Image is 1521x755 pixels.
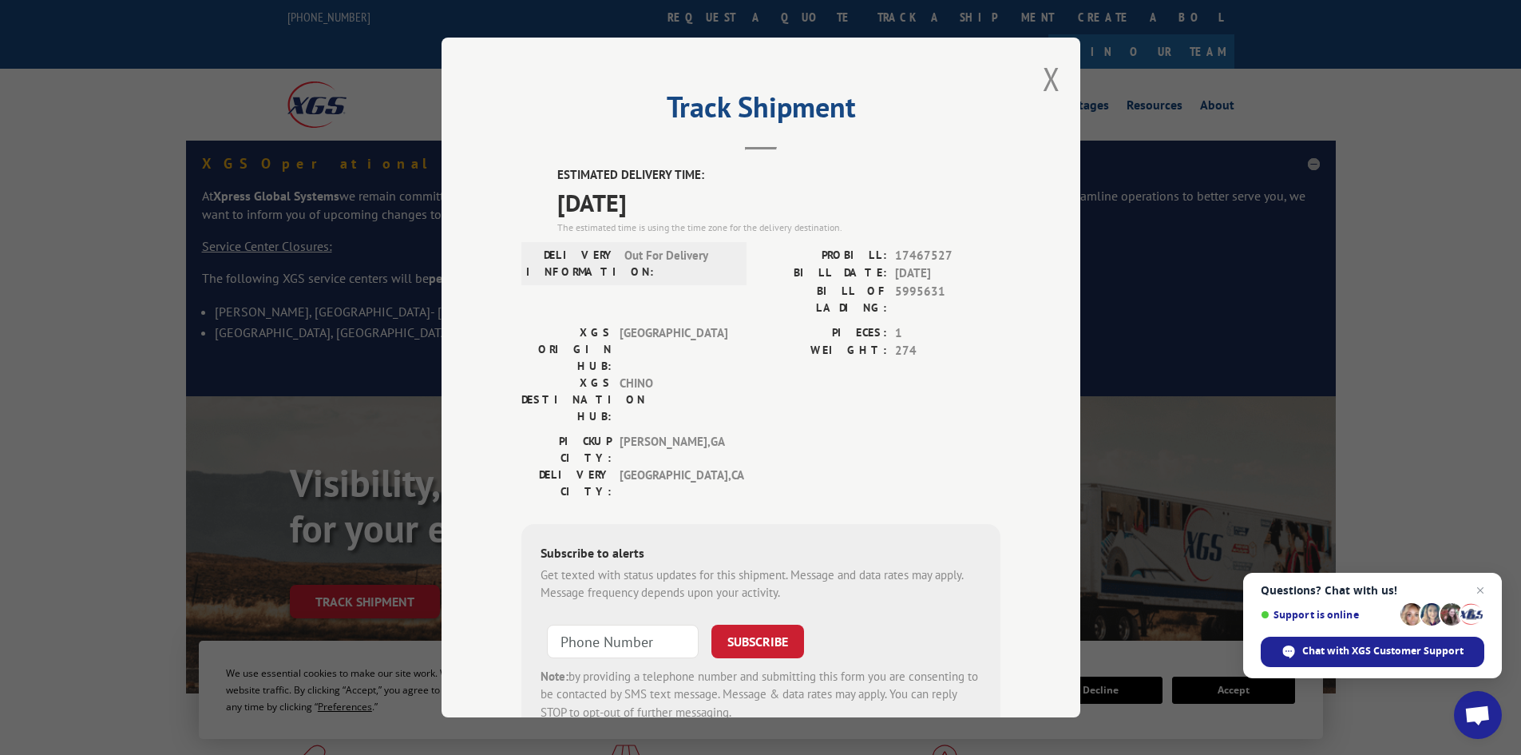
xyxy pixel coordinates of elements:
span: [GEOGRAPHIC_DATA] , CA [620,467,727,500]
span: Chat with XGS Customer Support [1261,637,1484,667]
label: PIECES: [761,324,887,343]
span: Support is online [1261,609,1395,621]
span: CHINO [620,375,727,425]
label: PROBILL: [761,247,887,265]
span: 1 [895,324,1000,343]
div: Get texted with status updates for this shipment. Message and data rates may apply. Message frequ... [541,566,981,602]
label: XGS DESTINATION HUB: [521,375,612,425]
label: BILL DATE: [761,264,887,283]
label: DELIVERY INFORMATION: [526,247,616,280]
span: Questions? Chat with us! [1261,584,1484,597]
div: by providing a telephone number and submitting this form you are consenting to be contacted by SM... [541,668,981,722]
input: Phone Number [547,625,699,658]
label: PICKUP CITY: [521,433,612,467]
span: 17467527 [895,247,1000,265]
strong: Note: [541,669,568,684]
label: ESTIMATED DELIVERY TIME: [557,166,1000,185]
label: DELIVERY CITY: [521,467,612,500]
label: XGS ORIGIN HUB: [521,324,612,375]
div: The estimated time is using the time zone for the delivery destination. [557,221,1000,235]
span: Chat with XGS Customer Support [1302,644,1464,658]
span: [GEOGRAPHIC_DATA] [620,324,727,375]
span: [PERSON_NAME] , GA [620,433,727,467]
span: [DATE] [557,185,1000,221]
div: Subscribe to alerts [541,543,981,566]
a: Open chat [1454,691,1502,739]
span: Out For Delivery [624,247,732,280]
span: 5995631 [895,283,1000,316]
span: 274 [895,342,1000,360]
button: SUBSCRIBE [711,625,804,658]
label: WEIGHT: [761,342,887,360]
span: [DATE] [895,264,1000,283]
h2: Track Shipment [521,96,1000,126]
label: BILL OF LADING: [761,283,887,316]
button: Close modal [1043,58,1060,100]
